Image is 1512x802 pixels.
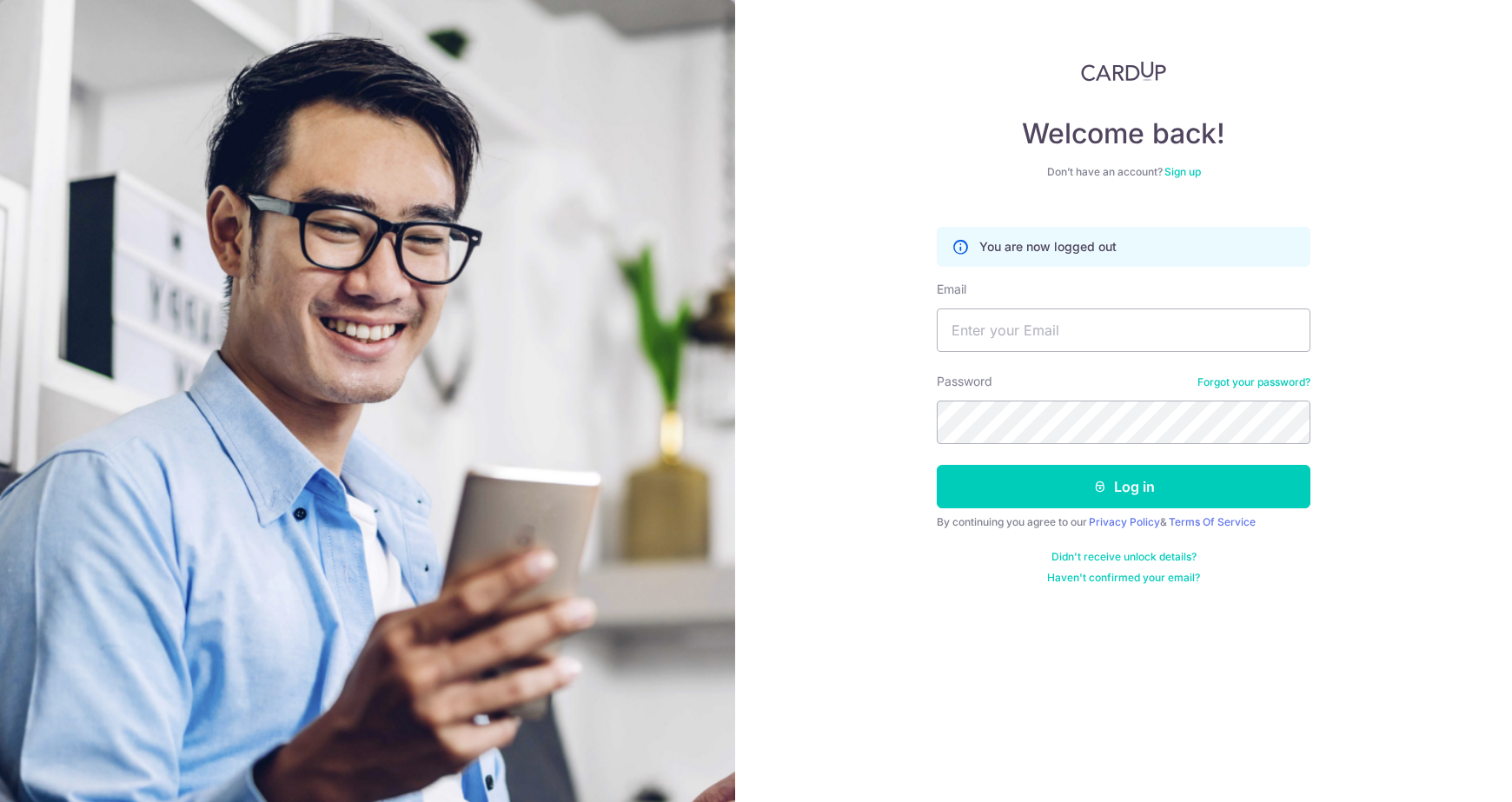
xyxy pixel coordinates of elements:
img: CardUp Logo [1081,61,1166,82]
label: Email [937,281,966,298]
p: You are now logged out [979,238,1117,255]
button: Log in [937,465,1310,508]
label: Password [937,373,992,390]
a: Forgot your password? [1197,375,1310,389]
a: Privacy Policy [1089,515,1160,528]
div: By continuing you agree to our & [937,515,1310,529]
div: Don’t have an account? [937,165,1310,179]
a: Haven't confirmed your email? [1047,571,1200,585]
a: Terms Of Service [1169,515,1256,528]
h4: Welcome back! [937,116,1310,151]
a: Sign up [1164,165,1201,178]
input: Enter your Email [937,308,1310,352]
a: Didn't receive unlock details? [1051,550,1197,564]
